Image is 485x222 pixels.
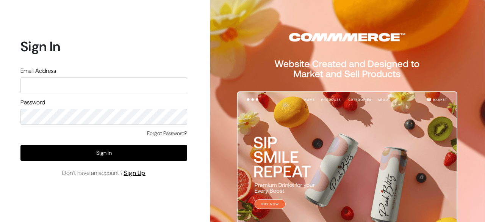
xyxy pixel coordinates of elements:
a: Forgot Password? [147,129,187,137]
a: Sign Up [124,169,145,177]
span: Don’t have an account ? [62,168,145,178]
label: Email Address [20,66,56,76]
h1: Sign In [20,38,187,55]
label: Password [20,98,45,107]
button: Sign In [20,145,187,161]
